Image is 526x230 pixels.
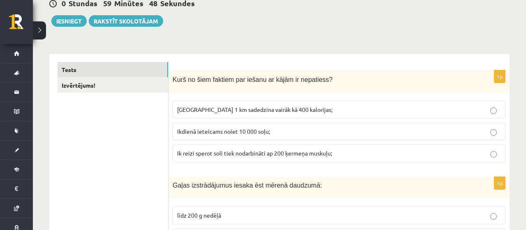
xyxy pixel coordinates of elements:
span: Ikdienā ieteicams noiet 10 000 soļu; [177,128,270,135]
input: Ikdienā ieteicams noiet 10 000 soļu; [490,129,497,136]
button: Iesniegt [51,15,87,27]
span: Gaļas izstrādājumus iesaka ēst mērenā daudzumā: [173,182,322,189]
input: līdz 200 g nedēļā [490,213,497,220]
a: Rīgas 1. Tālmācības vidusskola [9,14,33,35]
p: 1p [494,177,505,190]
span: Kurš no šiem faktiem par iešanu ar kājām ir nepatiess? [173,76,333,83]
input: [GEOGRAPHIC_DATA] 1 km sadedzina vairāk kā 400 kalorijas; [490,107,497,114]
a: Izvērtējums! [58,78,168,93]
a: Rakstīt skolotājam [89,15,163,27]
a: Tests [58,62,168,77]
span: [GEOGRAPHIC_DATA] 1 km sadedzina vairāk kā 400 kalorijas; [177,106,332,113]
span: Ik reizi sperot soli tiek nodarbināti ap 200 ķermeņa muskuļu; [177,149,332,157]
input: Ik reizi sperot soli tiek nodarbināti ap 200 ķermeņa muskuļu; [490,151,497,158]
span: līdz 200 g nedēļā [177,211,221,219]
p: 1p [494,70,505,83]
